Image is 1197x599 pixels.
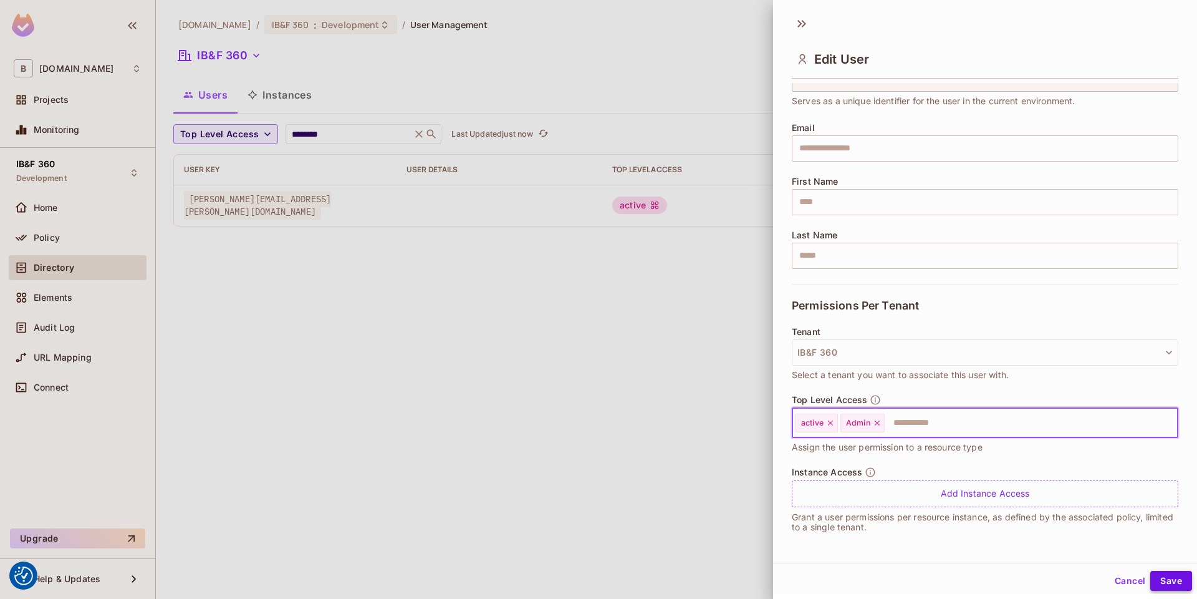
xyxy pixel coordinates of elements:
button: IB&F 360 [792,339,1178,366]
span: Assign the user permission to a resource type [792,441,983,454]
button: Consent Preferences [14,567,33,585]
p: Grant a user permissions per resource instance, as defined by the associated policy, limited to a... [792,512,1178,532]
span: active [801,418,824,428]
span: Email [792,123,815,133]
span: Top Level Access [792,395,867,405]
div: Add Instance Access [792,480,1178,507]
span: Edit User [814,52,869,67]
div: active [796,414,838,432]
span: Last Name [792,230,837,240]
span: Instance Access [792,467,862,477]
span: Select a tenant you want to associate this user with. [792,368,1009,382]
span: Permissions Per Tenant [792,299,919,312]
img: Revisit consent button [14,567,33,585]
span: First Name [792,177,839,187]
button: Open [1171,421,1174,424]
button: Save [1150,571,1192,591]
span: Tenant [792,327,820,337]
span: Serves as a unique identifier for the user in the current environment. [792,94,1075,108]
span: Admin [846,418,870,428]
div: Admin [840,414,885,432]
button: Cancel [1110,571,1150,591]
